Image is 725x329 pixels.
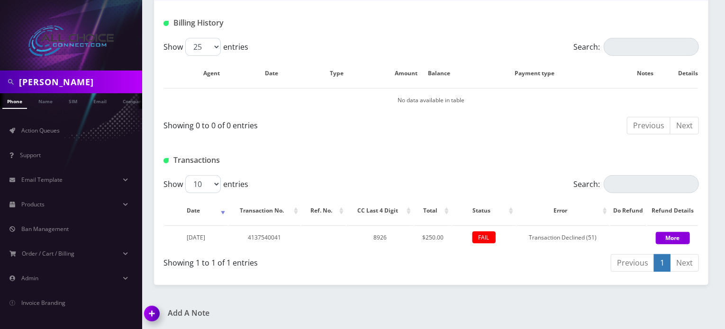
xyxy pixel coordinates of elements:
a: Add A Note [145,309,424,318]
span: Ban Management [21,225,69,233]
th: Payment type [456,60,613,87]
span: Order / Cart / Billing [22,249,75,258]
th: Do Refund [610,197,646,224]
select: Showentries [185,38,221,56]
th: Transaction No.: activate to sort column ascending [228,197,300,224]
input: Search: [604,175,699,193]
label: Search: [573,38,699,56]
th: Status: activate to sort column ascending [452,197,515,224]
th: Refund Details [647,197,698,224]
a: Next [670,117,699,134]
th: Total: activate to sort column ascending [414,197,451,224]
img: All Choice Connect [28,26,114,56]
td: 8926 [347,225,413,249]
span: FAIL [472,231,496,243]
div: Showing 1 to 1 of 1 entries [163,253,424,268]
td: Transaction Declined (51) [517,225,610,249]
th: Notes [614,60,677,87]
label: Search: [573,175,699,193]
th: Date: activate to sort column ascending [164,197,227,224]
td: 4137540041 [228,225,300,249]
h1: Transactions [163,156,333,165]
a: Name [34,93,57,108]
div: Showing 0 to 0 of 0 entries [163,116,424,131]
a: 1 [654,254,671,272]
span: Support [20,151,41,159]
img: Transactions [163,158,169,163]
th: Ref. No.: activate to sort column ascending [301,197,346,224]
button: More [656,232,690,244]
span: Action Queues [21,126,60,134]
label: Show entries [163,38,248,56]
td: No data available in table [164,88,698,112]
a: Company [118,93,150,108]
th: Type [284,60,389,87]
th: CC Last 4 Digit: activate to sort column ascending [347,197,413,224]
th: Date [260,60,283,87]
th: Amount [390,60,423,87]
select: Showentries [185,175,221,193]
a: Next [670,254,699,272]
a: Phone [2,93,27,109]
th: Balance [424,60,455,87]
span: [DATE] [187,233,205,241]
th: Details [678,60,698,87]
a: Previous [627,117,671,134]
a: SIM [64,93,82,108]
input: Search: [604,38,699,56]
h1: Billing History [163,18,333,27]
span: Products [21,200,45,208]
label: Show entries [163,175,248,193]
th: Agent [164,60,259,87]
span: Email Template [21,176,63,184]
input: Search in Company [19,73,140,91]
a: Email [89,93,111,108]
th: Error: activate to sort column ascending [517,197,610,224]
span: Invoice Branding [21,299,65,307]
td: $250.00 [414,225,451,249]
span: Admin [21,274,38,282]
a: Previous [611,254,654,272]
